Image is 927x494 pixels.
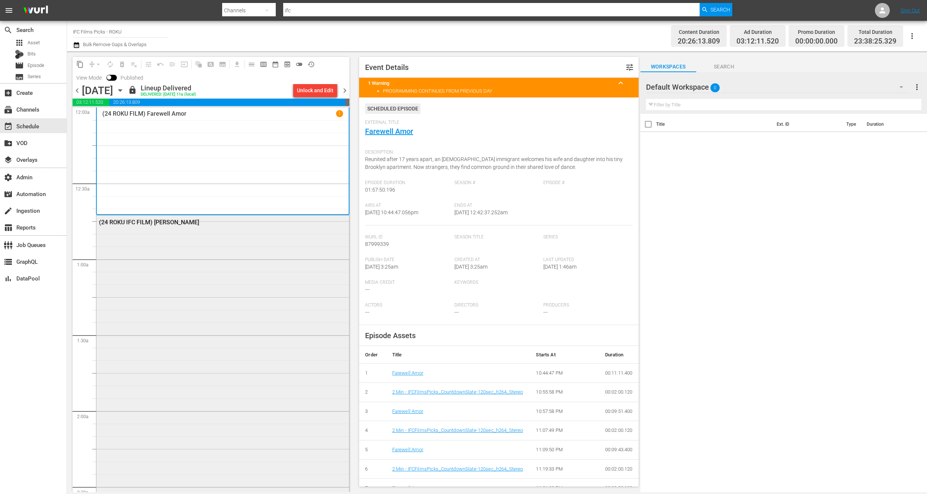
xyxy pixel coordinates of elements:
[73,86,82,95] span: chevron_left
[392,466,523,472] a: 2 Min - IFCFilmsPicks_CountdownSlate-120sec_h264_Stereo
[530,346,599,364] th: Starts At
[696,62,752,71] span: Search
[28,50,36,58] span: Bits
[4,89,13,97] span: Create
[454,203,540,209] span: Ends At
[128,58,140,70] span: Clear Lineup
[82,42,147,47] span: Bulk Remove Gaps & Overlaps
[365,180,450,186] span: Episode Duration
[15,73,24,81] span: Series
[901,7,920,13] a: Sign Out
[599,402,639,421] td: 00:09:51.400
[392,389,523,395] a: 2 Min - IFCFilmsPicks_CountdownSlate-120sec_h264_Stereo
[260,61,267,68] span: calendar_view_week_outlined
[141,92,196,97] div: DELIVERED: [DATE] 11a (local)
[4,241,13,250] span: Job Queues
[365,257,450,263] span: Publish Date
[106,75,112,80] span: Toggle to switch from Published to Draft view.
[15,61,24,70] span: Episode
[4,173,13,182] span: Admin
[4,139,13,148] span: VOD
[102,110,186,117] p: (24 ROKU FILM) Farewell Amor
[656,114,773,135] th: Title
[365,63,409,72] span: Event Details
[4,155,13,164] span: Overlays
[912,83,921,92] span: more_vert
[86,58,104,70] span: Remove Gaps & Overlaps
[365,127,413,136] a: Farewell Amor
[190,57,205,71] span: Refresh All Search Blocks
[386,346,530,364] th: Title
[912,78,921,96] button: more_vert
[359,440,386,459] td: 5
[272,61,279,68] span: date_range_outlined
[365,264,398,270] span: [DATE] 3:25am
[368,80,611,86] title: 1 Warning
[141,84,196,92] div: Lineup Delivered
[365,203,450,209] span: Airs At
[359,363,386,383] td: 1
[599,421,639,440] td: 00:02:00.120
[543,264,576,270] span: [DATE] 1:46am
[383,88,629,94] li: PROGRAMMING CONTINUES FROM PREVIOUS DAY
[599,383,639,402] td: 00:02:00.120
[166,58,178,70] span: Fill episodes with ad slates
[116,58,128,70] span: Select an event to delete
[307,61,315,68] span: history_outlined
[454,309,459,315] span: ---
[293,84,337,97] button: Unlock and Edit
[74,58,86,70] span: Copy Lineup
[365,286,370,292] span: ---
[18,2,54,19] img: ans4CAIJ8jUAAAAAAAAAAAAAAAAAAAAAAAAgQb4GAAAAAAAAAAAAAAAAAAAAAAAAJMjXAAAAAAAAAAAAAAAAAAAAAAAAgAT5G...
[625,63,634,72] span: Customize Event
[612,74,630,92] button: keyboard_arrow_up
[4,105,13,114] span: Channels
[365,120,629,126] span: External Title
[530,421,599,440] td: 11:07:49 PM
[205,58,217,70] span: Create Search Block
[140,57,154,71] span: Customize Events
[543,302,629,308] span: Producers
[117,75,147,81] span: Published
[28,62,44,69] span: Episode
[4,26,13,35] span: Search
[73,75,106,81] span: View Mode:
[15,50,24,59] div: Bits
[293,58,305,70] span: 24 hours Lineup View is OFF
[99,219,308,226] div: (24 ROKU IFC FILM) [PERSON_NAME]
[454,234,540,240] span: Season Title
[365,331,416,340] span: Episode Assets
[772,114,841,135] th: Ext. ID
[4,122,13,131] span: Schedule
[297,84,333,97] div: Unlock and Edit
[795,37,838,46] span: 00:00:00.000
[281,58,293,70] span: View Backup
[454,257,540,263] span: Created At
[4,206,13,215] span: Ingestion
[854,27,896,37] div: Total Duration
[599,346,639,364] th: Duration
[284,61,291,68] span: preview_outlined
[710,3,730,16] span: Search
[616,78,625,87] span: keyboard_arrow_up
[640,62,696,71] span: Workspaces
[454,264,488,270] span: [DATE] 3:25am
[15,38,24,47] span: Asset
[392,408,423,414] a: Farewell Amor
[4,223,13,232] span: Reports
[678,37,720,46] span: 20:26:13.809
[359,402,386,421] td: 3
[365,209,418,215] span: [DATE] 10:44:47.056pm
[338,111,341,116] p: 1
[269,58,281,70] span: Month Calendar View
[178,58,190,70] span: Update Metadata from Key Asset
[530,459,599,479] td: 11:19:33 PM
[678,27,720,37] div: Content Duration
[365,150,629,155] span: Description:
[543,234,629,240] span: Series
[28,39,40,46] span: Asset
[530,440,599,459] td: 11:09:50 PM
[345,99,349,106] span: 00:21:34.671
[4,190,13,199] span: Automation
[365,280,450,286] span: Media Credit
